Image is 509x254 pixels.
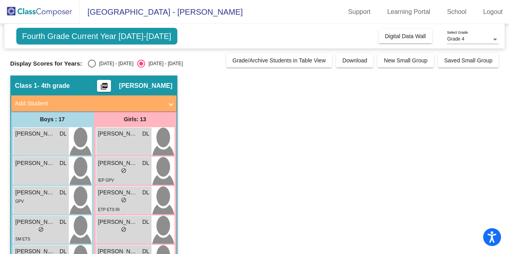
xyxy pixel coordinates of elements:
span: Display Scores for Years: [10,60,82,67]
span: [PERSON_NAME] [119,82,172,90]
span: do_not_disturb_alt [121,168,126,173]
span: Fourth Grade Current Year [DATE]-[DATE] [16,28,177,45]
span: [PERSON_NAME] [98,159,138,167]
a: School [441,6,473,18]
mat-panel-title: Add Student [15,99,163,108]
span: [PERSON_NAME] [98,188,138,197]
span: DL [60,188,67,197]
div: Boys : 17 [11,111,94,127]
span: DL [60,130,67,138]
span: [PERSON_NAME] [16,188,55,197]
span: [PERSON_NAME] [16,130,55,138]
span: [PERSON_NAME] [16,159,55,167]
span: Grade/Archive Students in Table View [233,57,326,64]
span: IEP GPV [98,178,114,182]
a: Logout [477,6,509,18]
span: [PERSON_NAME] [16,218,55,226]
span: DL [60,159,67,167]
div: Girls: 13 [94,111,177,127]
span: DL [142,218,150,226]
span: Grade 4 [447,36,464,42]
a: Learning Portal [381,6,437,18]
span: [GEOGRAPHIC_DATA] - [PERSON_NAME] [80,6,243,18]
div: [DATE] - [DATE] [145,60,183,67]
span: [PERSON_NAME] [98,130,138,138]
button: Grade/Archive Students in Table View [226,53,332,68]
span: - 4th grade [37,82,70,90]
span: DL [142,130,150,138]
mat-icon: picture_as_pdf [99,82,109,93]
span: Digital Data Wall [385,33,426,39]
mat-expansion-panel-header: Add Student [11,95,177,111]
span: New Small Group [384,57,427,64]
button: Download [336,53,373,68]
span: SM ETS [16,237,30,241]
span: [PERSON_NAME] [98,218,138,226]
span: Class 1 [15,82,37,90]
span: DL [142,159,150,167]
button: Print Students Details [97,80,111,92]
button: Saved Small Group [438,53,499,68]
button: Digital Data Wall [379,29,432,43]
span: GPV [16,199,24,204]
span: do_not_disturb_alt [38,227,44,232]
button: New Small Group [377,53,434,68]
mat-radio-group: Select an option [88,60,183,68]
span: Download [342,57,367,64]
span: do_not_disturb_alt [121,227,126,232]
span: DL [60,218,67,226]
span: do_not_disturb_alt [121,197,126,203]
span: DL [142,188,150,197]
span: Saved Small Group [444,57,492,64]
span: ETP ETS RI [98,207,120,212]
a: Support [342,6,377,18]
div: [DATE] - [DATE] [96,60,133,67]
